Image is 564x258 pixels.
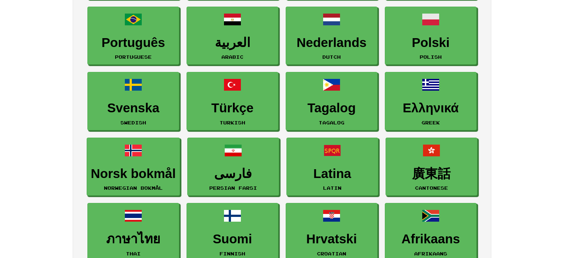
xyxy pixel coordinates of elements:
small: Polish [420,54,442,59]
h3: Português [91,36,175,50]
small: Dutch [322,54,341,59]
h3: Türkçe [191,101,274,115]
a: فارسیPersian Farsi [187,138,279,196]
h3: Latina [290,167,374,181]
a: NederlandsDutch [286,7,377,65]
small: Portuguese [115,54,152,59]
a: SvenskaSwedish [87,72,179,130]
h3: Tagalog [290,101,373,115]
small: Thai [126,251,141,256]
small: Turkish [220,120,245,125]
a: LatinaLatin [286,138,378,196]
small: Norwegian Bokmål [104,185,163,190]
a: PolskiPolish [385,7,477,65]
h3: Svenska [91,101,175,115]
small: Finnish [220,251,245,256]
a: العربيةArabic [187,7,278,65]
a: 廣東話Cantonese [386,138,477,196]
h3: Suomi [191,232,274,246]
h3: العربية [191,36,274,50]
small: Swedish [120,120,146,125]
small: Tagalog [319,120,344,125]
h3: Ελληνικά [389,101,473,115]
h3: فارسی [191,167,275,181]
h3: Afrikaans [389,232,473,246]
small: Greek [422,120,440,125]
small: Persian Farsi [209,185,257,190]
a: ΕλληνικάGreek [385,72,477,130]
h3: Polski [389,36,473,50]
a: Norsk bokmålNorwegian Bokmål [87,138,180,196]
h3: Nederlands [290,36,373,50]
a: PortuguêsPortuguese [87,7,179,65]
h3: Norsk bokmål [91,167,176,181]
h3: 廣東話 [390,167,473,181]
a: TürkçeTurkish [187,72,278,130]
h3: ภาษาไทย [91,232,175,246]
a: TagalogTagalog [286,72,377,130]
small: Arabic [221,54,243,59]
h3: Hrvatski [290,232,373,246]
small: Latin [323,185,341,190]
small: Cantonese [415,185,448,190]
small: Croatian [317,251,346,256]
small: Afrikaans [414,251,447,256]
